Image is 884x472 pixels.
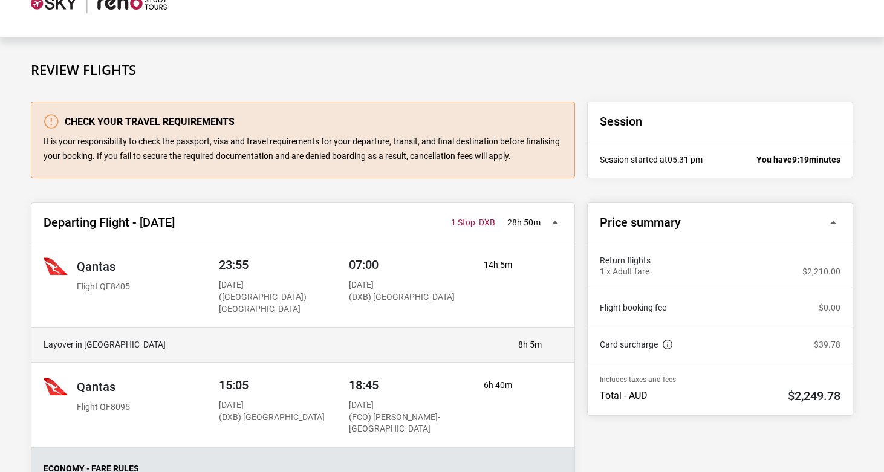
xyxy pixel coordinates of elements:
[600,302,666,314] a: Flight booking fee
[219,291,331,315] p: ([GEOGRAPHIC_DATA]) [GEOGRAPHIC_DATA]
[44,114,562,129] h3: Check your travel requirements
[788,389,840,403] h2: $2,249.78
[77,380,130,394] h2: Qantas
[31,203,574,242] button: Departing Flight - [DATE] 28h 50m 1 Stop: DXB
[219,399,325,412] p: [DATE]
[588,203,853,242] button: Price summary
[792,155,809,164] span: 9:19
[349,399,461,412] p: [DATE]
[31,62,853,77] h1: Review Flights
[44,340,506,350] h4: Layover in [GEOGRAPHIC_DATA]
[44,375,68,399] img: Qantas
[484,380,542,392] p: 6h 40m
[518,340,542,350] p: 8h 5m
[349,412,461,435] p: (FCO) [PERSON_NAME]-[GEOGRAPHIC_DATA]
[349,279,455,291] p: [DATE]
[219,279,331,291] p: [DATE]
[600,338,672,351] a: Card surcharge
[819,303,840,313] p: $0.00
[44,215,175,230] h2: Departing Flight - [DATE]
[349,257,379,272] span: 07:00
[600,154,703,166] p: Session started at
[600,267,649,277] p: 1 x Adult fare
[219,257,249,272] span: 23:55
[349,291,455,303] p: (DXB) [GEOGRAPHIC_DATA]
[600,114,840,129] h2: Session
[219,412,325,424] p: (DXB) [GEOGRAPHIC_DATA]
[77,281,130,293] p: Flight QF8405
[77,401,130,413] p: Flight QF8095
[507,218,541,228] p: 28h 50m
[814,340,840,350] p: $39.78
[600,215,681,230] h2: Price summary
[349,378,379,392] span: 18:45
[44,254,68,279] img: Qantas
[77,259,130,274] h2: Qantas
[600,390,648,402] p: Total - AUD
[451,218,495,228] span: 1 Stop: DXB
[219,378,249,392] span: 15:05
[484,259,542,271] p: 14h 5m
[756,154,840,166] p: You have minutes
[802,267,840,277] p: $2,210.00
[600,375,840,384] p: Includes taxes and fees
[668,155,703,164] span: 05:31 pm
[44,135,562,164] p: It is your responsibility to check the passport, visa and travel requirements for your departure,...
[600,254,840,267] span: Return flights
